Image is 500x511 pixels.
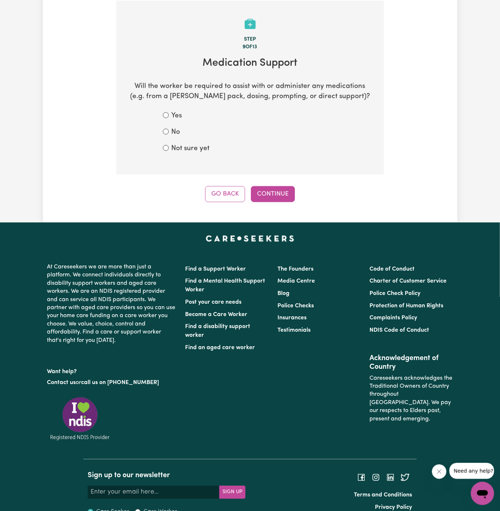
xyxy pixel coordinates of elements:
a: Follow Careseekers on Facebook [357,475,366,480]
h2: Sign up to our newsletter [88,471,245,480]
label: No [172,127,180,138]
a: Complaints Policy [369,315,417,321]
p: Want help? [47,365,177,376]
button: Go Back [205,186,245,202]
a: Find an aged care worker [185,345,255,351]
a: Terms and Conditions [354,492,412,498]
a: Find a Support Worker [185,267,246,272]
a: Media Centre [277,279,315,284]
a: Code of Conduct [369,267,415,272]
iframe: Message from company [449,463,494,479]
a: Become a Care Worker [185,312,248,318]
a: Testimonials [277,328,311,334]
a: call us on [PHONE_NUMBER] [81,380,159,386]
a: Find a Mental Health Support Worker [185,279,265,293]
div: Step [128,36,372,44]
a: Follow Careseekers on LinkedIn [386,475,395,480]
iframe: Button to launch messaging window [471,482,494,505]
a: Police Check Policy [369,291,420,297]
a: Contact us [47,380,76,386]
iframe: Close message [432,464,447,479]
p: or [47,376,177,390]
a: Blog [277,291,289,297]
a: Protection of Human Rights [369,303,443,309]
div: 9 of 13 [128,43,372,51]
a: Police Checks [277,303,314,309]
a: NDIS Code of Conduct [369,328,429,334]
a: Follow Careseekers on Twitter [401,475,409,480]
label: Not sure yet [172,144,210,154]
p: At Careseekers we are more than just a platform. We connect individuals directly to disability su... [47,260,177,348]
input: Enter your email here... [88,486,220,499]
p: Careseekers acknowledges the Traditional Owners of Country throughout [GEOGRAPHIC_DATA]. We pay o... [369,372,453,426]
button: Subscribe [219,486,245,499]
a: Follow Careseekers on Instagram [372,475,380,480]
a: Careseekers home page [206,236,294,241]
p: Will the worker be required to assist with or administer any medications (e.g. from a [PERSON_NAM... [128,81,372,103]
a: Find a disability support worker [185,324,251,339]
a: Insurances [277,315,307,321]
h2: Medication Support [128,57,372,70]
h2: Acknowledgement of Country [369,354,453,372]
a: Post your care needs [185,300,242,306]
img: Registered NDIS provider [47,396,113,442]
label: Yes [172,111,182,121]
a: Charter of Customer Service [369,279,447,284]
a: Privacy Policy [375,505,412,511]
button: Continue [251,186,295,202]
a: The Founders [277,267,313,272]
